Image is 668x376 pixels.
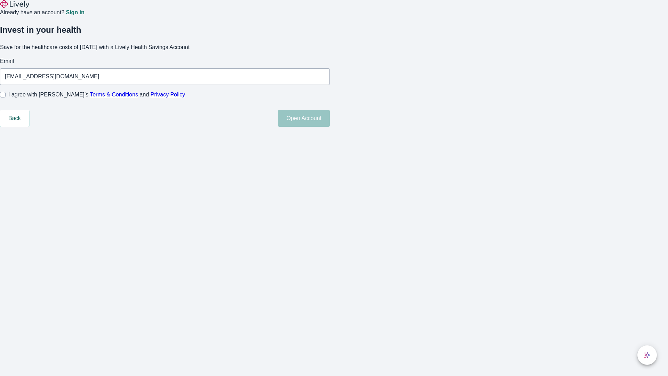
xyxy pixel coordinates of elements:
a: Terms & Conditions [90,92,138,97]
svg: Lively AI Assistant [644,352,651,359]
button: chat [637,345,657,365]
span: I agree with [PERSON_NAME]’s and [8,91,185,99]
a: Privacy Policy [151,92,185,97]
a: Sign in [66,10,84,15]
